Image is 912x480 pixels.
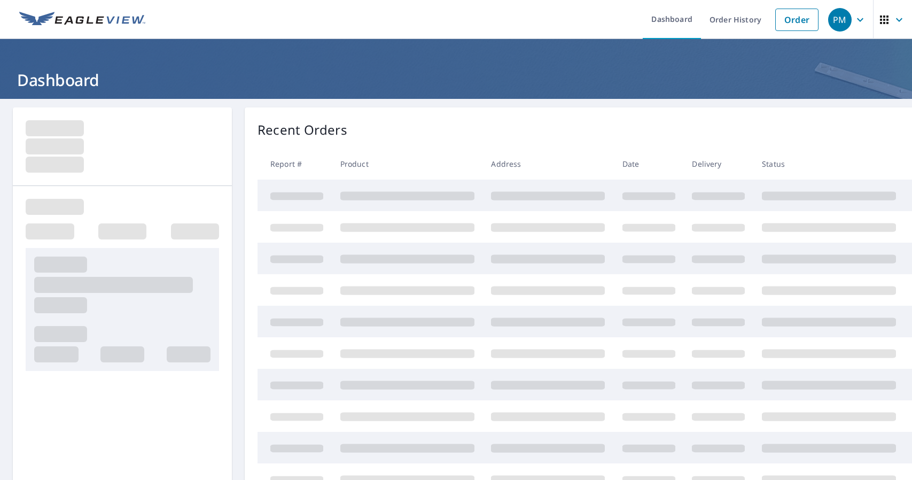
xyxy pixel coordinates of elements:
th: Product [332,148,483,180]
img: EV Logo [19,12,145,28]
p: Recent Orders [258,120,347,140]
th: Date [614,148,684,180]
div: PM [828,8,852,32]
th: Delivery [683,148,753,180]
th: Address [482,148,613,180]
a: Order [775,9,819,31]
th: Report # [258,148,332,180]
h1: Dashboard [13,69,899,91]
th: Status [753,148,905,180]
